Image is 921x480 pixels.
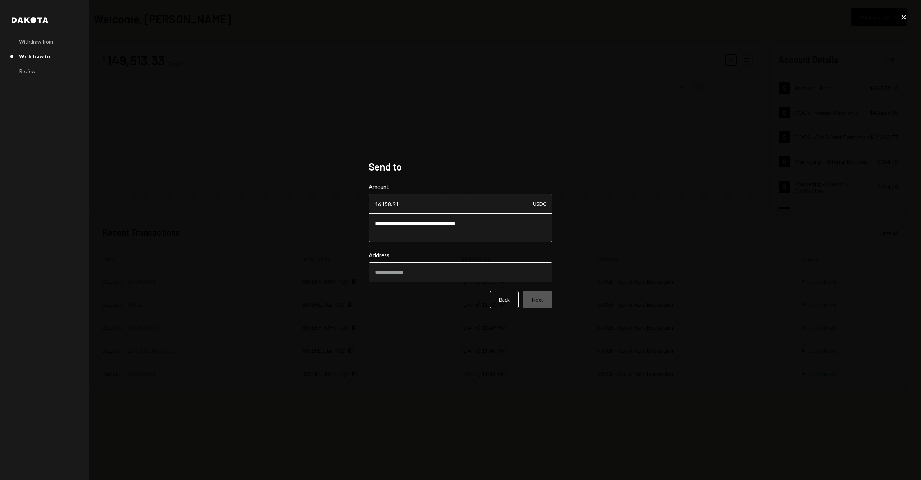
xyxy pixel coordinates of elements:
div: Withdraw to [19,53,50,59]
button: Back [490,291,519,308]
input: Enter amount [369,194,552,214]
label: Address [369,251,552,259]
h2: Send to [369,160,552,174]
div: Withdraw from [19,39,53,45]
label: Amount [369,182,552,191]
div: Review [19,68,36,74]
div: USDC [533,194,546,214]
